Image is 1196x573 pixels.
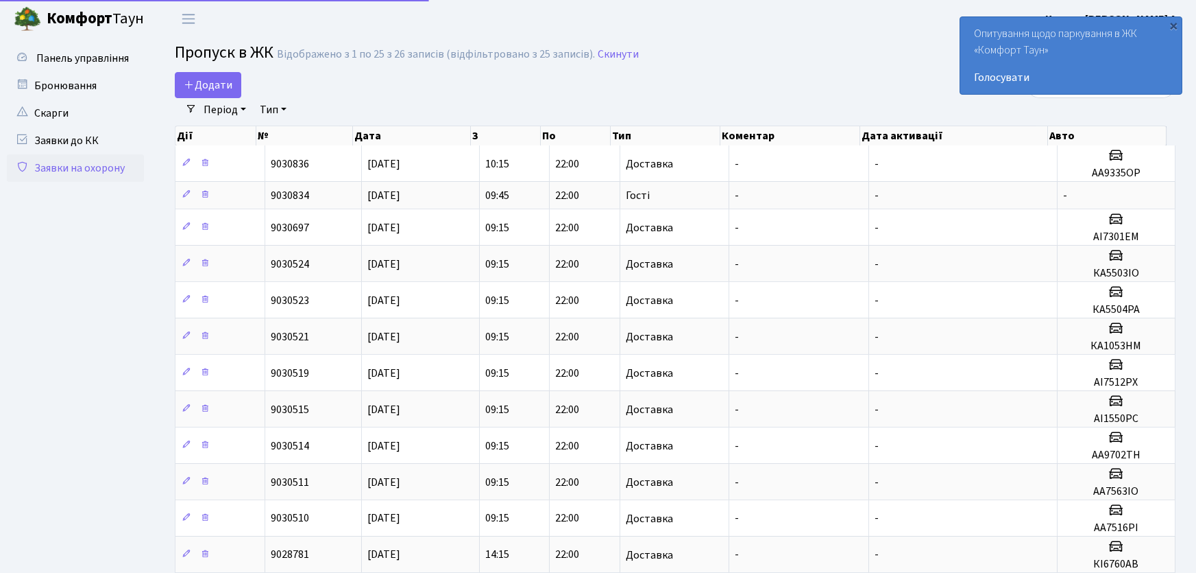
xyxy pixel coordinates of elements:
span: Доставка [626,441,673,452]
span: - [735,188,739,203]
th: Дата [353,126,471,145]
th: Авто [1048,126,1166,145]
span: 22:00 [555,329,579,344]
span: 22:00 [555,366,579,381]
h5: АА7516PI [1063,522,1169,535]
a: Бронювання [7,72,144,100]
span: - [735,475,739,490]
span: [DATE] [367,548,400,563]
th: Коментар [720,126,860,145]
a: Панель управління [7,45,144,72]
span: - [735,438,739,454]
h5: АА9702ТН [1063,449,1169,462]
span: 22:00 [555,438,579,454]
span: 9030697 [271,220,309,235]
span: Доставка [626,295,673,306]
span: 9030510 [271,511,309,526]
a: Голосувати [974,69,1168,86]
span: Гості [626,190,650,201]
span: - [875,438,879,454]
span: 22:00 [555,548,579,563]
span: 22:00 [555,475,579,490]
img: logo.png [14,5,41,33]
span: - [875,257,879,272]
span: Додати [184,78,232,93]
span: Доставка [626,368,673,379]
h5: АІ1550РС [1063,412,1169,425]
span: 22:00 [555,402,579,417]
th: Тип [611,126,720,145]
span: [DATE] [367,293,400,308]
b: Комфорт [47,8,112,30]
span: - [875,220,879,235]
span: [DATE] [367,329,400,344]
span: 9030834 [271,188,309,203]
span: - [875,329,879,344]
div: × [1167,19,1180,32]
span: - [875,511,879,526]
th: № [256,126,353,145]
span: - [875,402,879,417]
th: По [541,126,611,145]
div: Відображено з 1 по 25 з 26 записів (відфільтровано з 25 записів). [277,48,595,61]
span: 22:00 [555,156,579,172]
span: 9030515 [271,402,309,417]
span: 22:00 [555,293,579,308]
a: Тип [254,98,292,121]
span: Таун [47,8,144,31]
span: 09:15 [485,220,509,235]
h5: КА5504РА [1063,303,1169,316]
span: 09:15 [485,293,509,308]
span: [DATE] [367,188,400,203]
span: - [875,293,879,308]
span: [DATE] [367,156,400,172]
span: - [735,511,739,526]
span: Панель управління [36,51,129,66]
h5: АА9335ОР [1063,167,1169,180]
span: 9030521 [271,329,309,344]
span: - [735,293,739,308]
span: [DATE] [367,257,400,272]
span: Доставка [626,550,673,561]
span: - [735,548,739,563]
span: 09:15 [485,402,509,417]
h5: КІ6760АВ [1063,558,1169,571]
span: 14:15 [485,548,509,563]
a: Скинути [598,48,639,61]
span: 22:00 [555,511,579,526]
a: Додати [175,72,241,98]
span: [DATE] [367,475,400,490]
span: 22:00 [555,188,579,203]
span: 09:15 [485,475,509,490]
b: Цитрус [PERSON_NAME] А. [1045,12,1180,27]
span: [DATE] [367,366,400,381]
span: 9030511 [271,475,309,490]
span: 9030514 [271,438,309,454]
h5: АА7563ІО [1063,485,1169,498]
span: - [1063,188,1067,203]
span: - [875,366,879,381]
span: - [735,402,739,417]
span: Доставка [626,331,673,342]
span: 9030836 [271,156,309,172]
a: Період [198,98,252,121]
span: - [875,188,879,203]
span: Доставка [626,404,673,415]
span: [DATE] [367,438,400,454]
span: Доставка [626,222,673,233]
span: - [735,366,739,381]
h5: АІ7301ЕМ [1063,231,1169,244]
span: 09:15 [485,511,509,526]
h5: КА5503ІО [1063,267,1169,280]
span: 9030519 [271,366,309,381]
span: 09:15 [485,438,509,454]
span: Доставка [626,477,673,488]
span: 9030523 [271,293,309,308]
span: [DATE] [367,511,400,526]
span: - [735,257,739,272]
span: 09:15 [485,329,509,344]
span: 09:15 [485,366,509,381]
span: - [875,156,879,172]
span: [DATE] [367,220,400,235]
span: - [875,548,879,563]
